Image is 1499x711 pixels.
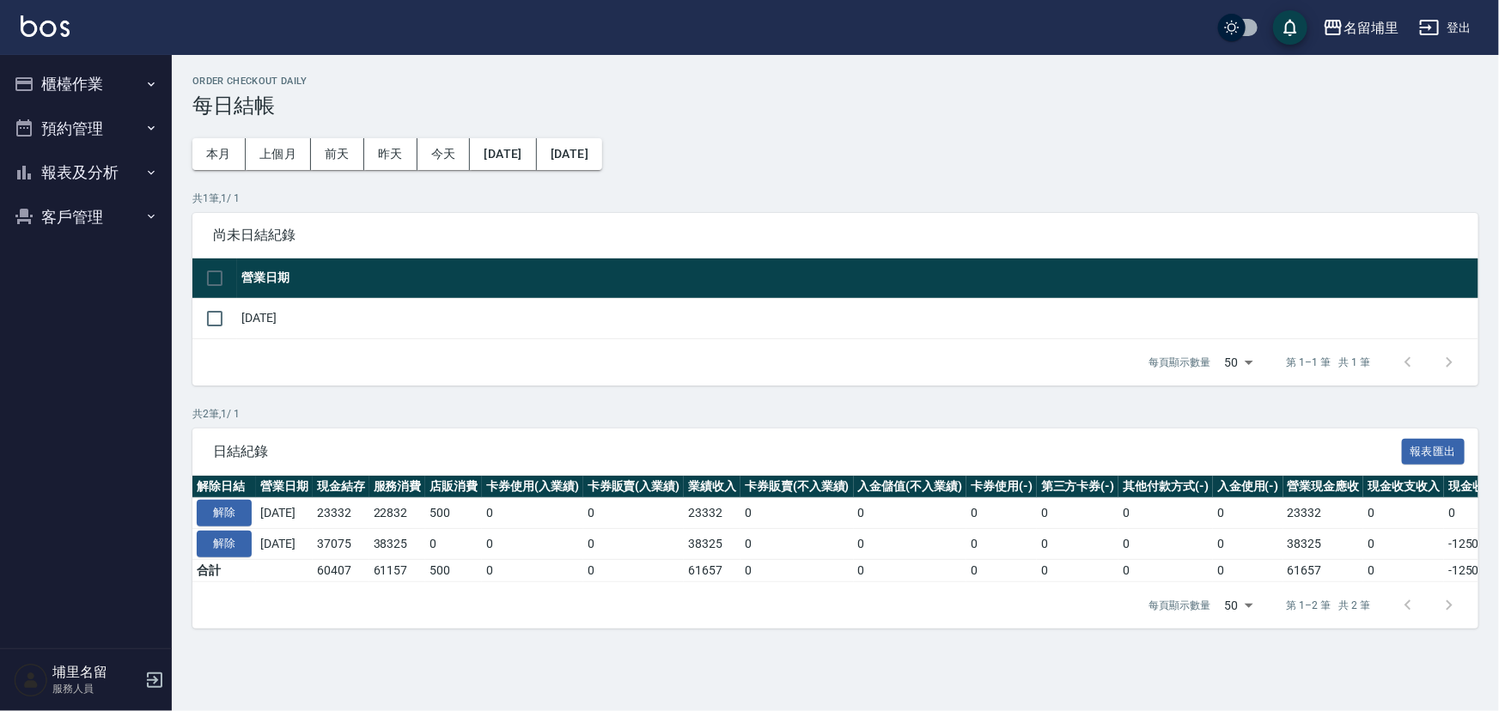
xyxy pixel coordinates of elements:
td: 0 [425,529,482,560]
td: 0 [583,529,685,560]
td: [DATE] [256,529,313,560]
h5: 埔里名留 [52,664,140,681]
td: 0 [854,559,967,581]
td: 23332 [313,498,369,529]
th: 卡券販賣(入業績) [583,476,685,498]
td: 22832 [369,498,426,529]
p: 第 1–2 筆 共 2 筆 [1287,598,1370,613]
th: 業績收入 [684,476,740,498]
td: 0 [1118,529,1213,560]
td: 合計 [192,559,256,581]
td: 0 [854,498,967,529]
p: 服務人員 [52,681,140,696]
div: 名留埔里 [1344,17,1398,39]
button: 預約管理 [7,106,165,151]
td: 0 [1363,529,1444,560]
td: 0 [583,498,685,529]
td: 61657 [1283,559,1364,581]
td: 61657 [684,559,740,581]
td: 0 [1213,559,1283,581]
th: 卡券使用(入業績) [482,476,583,498]
td: 0 [1118,559,1213,581]
td: 38325 [369,529,426,560]
th: 入金儲值(不入業績) [854,476,967,498]
td: 60407 [313,559,369,581]
button: 解除 [197,500,252,526]
img: Person [14,663,48,697]
th: 現金收支收入 [1363,476,1444,498]
th: 入金使用(-) [1213,476,1283,498]
td: [DATE] [256,498,313,529]
th: 營業現金應收 [1283,476,1364,498]
td: 0 [482,529,583,560]
th: 卡券使用(-) [966,476,1037,498]
td: [DATE] [237,298,1478,338]
button: 上個月 [246,138,311,170]
th: 營業日期 [256,476,313,498]
td: 0 [966,498,1037,529]
button: 報表及分析 [7,150,165,195]
p: 第 1–1 筆 共 1 筆 [1287,355,1370,370]
div: 50 [1218,339,1259,386]
button: [DATE] [537,138,602,170]
button: 今天 [417,138,471,170]
button: 名留埔里 [1316,10,1405,46]
td: 500 [425,559,482,581]
td: 0 [1037,498,1119,529]
button: 櫃檯作業 [7,62,165,106]
h3: 每日結帳 [192,94,1478,118]
td: 23332 [684,498,740,529]
td: 0 [740,498,854,529]
h2: Order checkout daily [192,76,1478,87]
td: 0 [966,529,1037,560]
td: 0 [1363,559,1444,581]
button: save [1273,10,1307,45]
th: 營業日期 [237,258,1478,299]
th: 店販消費 [425,476,482,498]
th: 第三方卡券(-) [1037,476,1119,498]
button: 報表匯出 [1402,439,1465,465]
a: 報表匯出 [1402,442,1465,459]
button: 客戶管理 [7,195,165,240]
th: 現金結存 [313,476,369,498]
img: Logo [21,15,70,37]
button: 本月 [192,138,246,170]
td: 37075 [313,529,369,560]
p: 每頁顯示數量 [1149,598,1211,613]
button: 前天 [311,138,364,170]
th: 解除日結 [192,476,256,498]
p: 每頁顯示數量 [1149,355,1211,370]
td: 38325 [1283,529,1364,560]
td: 0 [1363,498,1444,529]
td: 0 [1037,529,1119,560]
button: 登出 [1412,12,1478,44]
span: 尚未日結紀錄 [213,227,1458,244]
td: 500 [425,498,482,529]
button: 解除 [197,531,252,557]
span: 日結紀錄 [213,443,1402,460]
td: 0 [482,559,583,581]
td: 0 [966,559,1037,581]
td: 0 [583,559,685,581]
p: 共 1 筆, 1 / 1 [192,191,1478,206]
td: 23332 [1283,498,1364,529]
td: 61157 [369,559,426,581]
td: 0 [740,559,854,581]
th: 服務消費 [369,476,426,498]
td: 0 [1213,529,1283,560]
button: [DATE] [470,138,536,170]
td: 38325 [684,529,740,560]
td: 0 [740,529,854,560]
th: 其他付款方式(-) [1118,476,1213,498]
th: 卡券販賣(不入業績) [740,476,854,498]
button: 昨天 [364,138,417,170]
p: 共 2 筆, 1 / 1 [192,406,1478,422]
td: 0 [1118,498,1213,529]
td: 0 [1037,559,1119,581]
td: 0 [1213,498,1283,529]
td: 0 [482,498,583,529]
div: 50 [1218,582,1259,629]
td: 0 [854,529,967,560]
